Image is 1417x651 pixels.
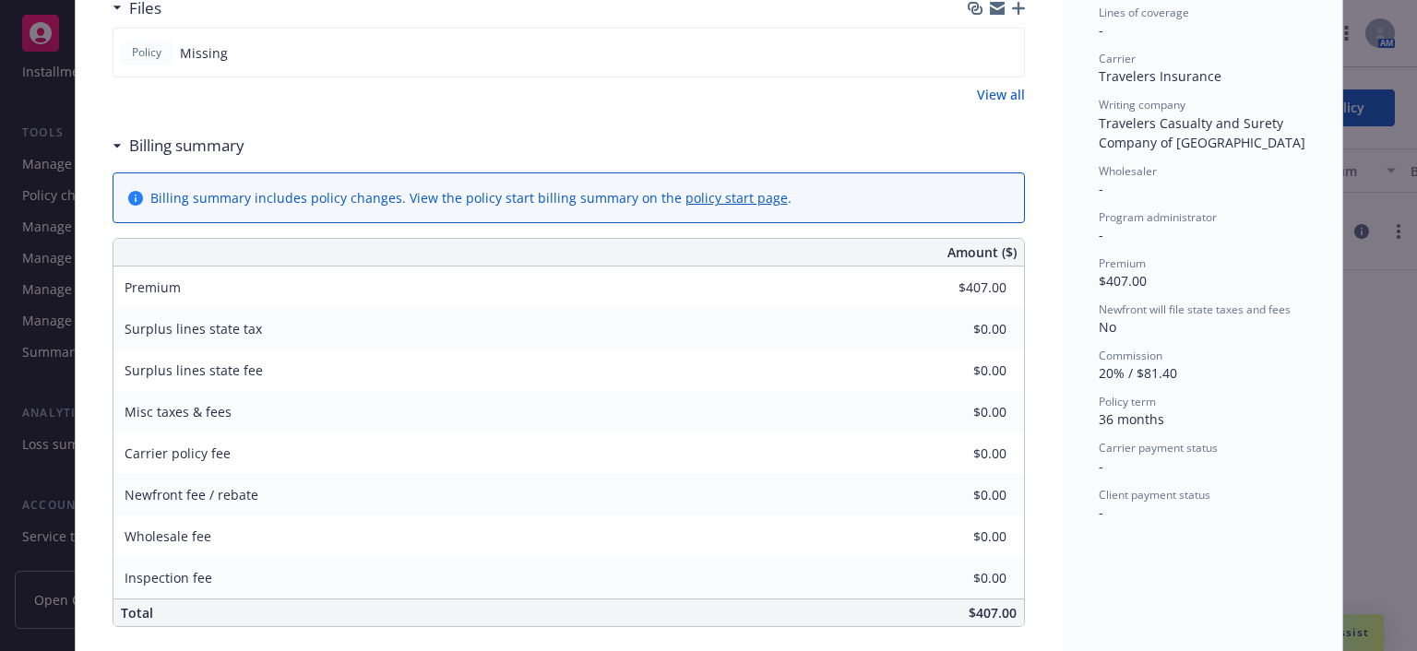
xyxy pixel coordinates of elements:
span: Carrier policy fee [125,444,231,462]
span: Carrier [1099,51,1136,66]
span: Travelers Insurance [1099,67,1221,85]
span: 36 months [1099,410,1164,428]
span: Premium [1099,255,1146,271]
a: View all [977,85,1025,104]
span: Lines of coverage [1099,5,1189,20]
span: Amount ($) [947,243,1017,262]
span: Program administrator [1099,209,1217,225]
span: Policy term [1099,394,1156,409]
span: Wholesaler [1099,163,1157,179]
span: Premium [125,278,181,296]
span: Policy [128,44,165,61]
span: No [1099,318,1116,336]
span: $407.00 [1099,272,1147,290]
span: Travelers Casualty and Surety Company of [GEOGRAPHIC_DATA] [1099,114,1305,151]
a: policy start page [685,189,788,207]
input: 0.00 [898,357,1018,385]
span: - [1099,503,1103,521]
input: 0.00 [898,523,1018,550]
span: Carrier payment status [1099,440,1218,456]
span: Wholesale fee [125,527,211,545]
input: 0.00 [898,398,1018,426]
span: 20% / $81.40 [1099,364,1177,382]
span: Surplus lines state tax [125,320,262,337]
span: Client payment status [1099,487,1210,503]
input: 0.00 [898,274,1018,302]
span: $407.00 [969,604,1017,621]
span: - [1099,180,1103,197]
input: 0.00 [898,564,1018,592]
span: Inspection fee [125,569,212,586]
span: Writing company [1099,97,1185,112]
span: Misc taxes & fees [125,403,232,420]
span: Missing [180,43,228,63]
span: Newfront will file state taxes and fees [1099,302,1291,317]
div: Billing summary [113,134,244,158]
span: Newfront fee / rebate [125,486,258,503]
div: Billing summary includes policy changes. View the policy start billing summary on the . [150,188,792,207]
div: - [1099,20,1305,40]
input: 0.00 [898,315,1018,343]
input: 0.00 [898,481,1018,509]
span: Total [121,604,153,621]
span: Commission [1099,348,1162,363]
input: 0.00 [898,440,1018,468]
h3: Billing summary [129,134,244,158]
span: Surplus lines state fee [125,361,263,379]
span: - [1099,457,1103,475]
span: - [1099,226,1103,243]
